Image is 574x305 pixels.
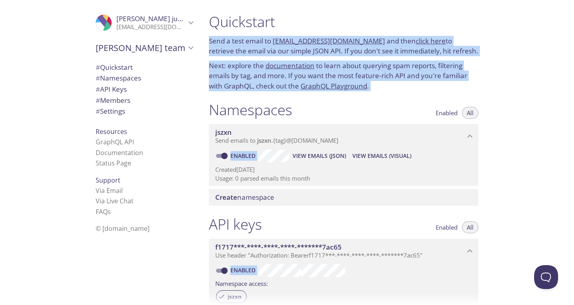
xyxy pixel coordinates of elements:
[209,36,478,56] p: Send a test email to and then to retrieve the email via our simple JSON API. If you don't see it ...
[349,150,415,162] button: View Emails (Visual)
[534,265,558,289] iframe: Help Scout Beacon - Open
[96,96,100,105] span: #
[96,85,127,94] span: API Keys
[215,277,268,289] label: Namespace access:
[301,81,367,91] a: GraphQL Playground
[462,221,478,233] button: All
[96,207,111,216] a: FAQ
[89,37,199,58] div: Lee's team
[96,138,134,146] a: GraphQL API
[96,197,134,205] a: Via Live Chat
[265,61,315,70] a: documentation
[108,207,111,216] span: s
[89,84,199,95] div: API Keys
[209,189,478,206] div: Create namespace
[209,101,292,119] h1: Namespaces
[462,107,478,119] button: All
[209,61,478,91] p: Next: explore the to learn about querying spam reports, filtering emails by tag, and more. If you...
[96,96,130,105] span: Members
[89,62,199,73] div: Quickstart
[209,215,262,233] h1: API keys
[209,13,478,31] h1: Quickstart
[96,106,100,116] span: #
[96,224,149,233] span: © [DOMAIN_NAME]
[293,151,346,161] span: View Emails (JSON)
[209,124,478,149] div: jszxn namespace
[257,136,271,144] span: jszxn
[352,151,411,161] span: View Emails (Visual)
[416,36,446,45] a: click here
[89,10,199,36] div: Lee junhyeon
[116,14,202,23] span: [PERSON_NAME] junhyeon
[96,127,127,136] span: Resources
[215,128,232,137] span: jszxn
[96,73,100,83] span: #
[215,174,472,183] p: Usage: 0 parsed emails this month
[215,165,472,174] p: Created [DATE]
[96,148,143,157] a: Documentation
[431,221,462,233] button: Enabled
[273,36,385,45] a: [EMAIL_ADDRESS][DOMAIN_NAME]
[289,150,349,162] button: View Emails (JSON)
[89,95,199,106] div: Members
[89,73,199,84] div: Namespaces
[96,63,133,72] span: Quickstart
[216,290,247,303] div: jszxn
[96,63,100,72] span: #
[215,193,274,202] span: namespace
[89,106,199,117] div: Team Settings
[116,23,186,31] p: [EMAIL_ADDRESS][DOMAIN_NAME]
[96,85,100,94] span: #
[96,186,123,195] a: Via Email
[215,136,338,144] span: Send emails to . {tag} @[DOMAIN_NAME]
[96,73,141,83] span: Namespaces
[96,159,131,167] a: Status Page
[96,176,120,185] span: Support
[215,193,237,202] span: Create
[229,152,259,159] a: Enabled
[96,42,186,53] span: [PERSON_NAME] team
[431,107,462,119] button: Enabled
[96,106,125,116] span: Settings
[229,266,259,274] a: Enabled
